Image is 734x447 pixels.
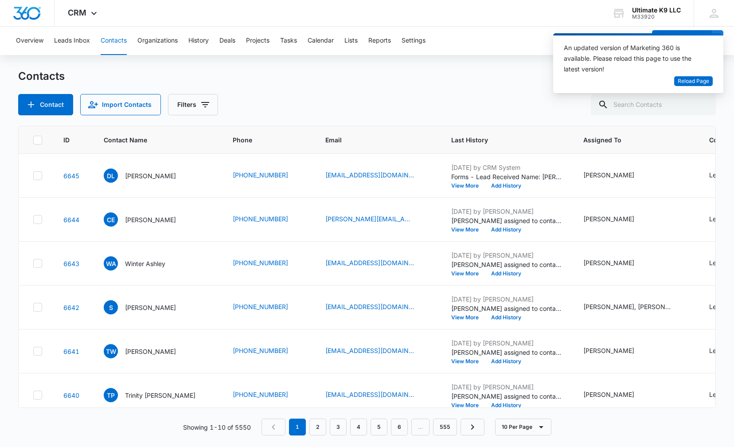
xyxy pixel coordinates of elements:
div: Phone - (443) 624-7592 - Select to Edit Field [233,170,304,181]
input: Search Contacts [591,94,716,115]
button: Calendar [308,27,334,55]
a: Page 2 [309,419,326,435]
div: Assigned To - Jeremy Kiessling - Select to Edit Field [583,390,650,400]
a: [EMAIL_ADDRESS][DOMAIN_NAME] [325,390,414,399]
span: CRM [68,8,86,17]
div: Assigned To - Matt Gomez - Select to Edit Field [583,346,650,357]
a: [PHONE_NUMBER] [233,390,288,399]
a: Navigate to contact details page for Trinity Portee [63,392,79,399]
button: Add History [485,359,527,364]
div: Contact Name - Trinity Portee - Select to Edit Field [104,388,211,402]
a: Page 3 [330,419,347,435]
a: Page 5 [371,419,387,435]
p: [PERSON_NAME] assigned to contact. [451,348,562,357]
div: Assigned To - Matt Gomez, Richard Heishman - Select to Edit Field [583,302,688,313]
h1: Contacts [18,70,65,83]
button: View More [451,359,485,364]
div: Email - tracilwatkins@gmail.com - Select to Edit Field [325,346,430,357]
button: View More [451,403,485,408]
em: 1 [289,419,306,435]
p: [PERSON_NAME] [125,303,176,312]
button: View More [451,227,485,232]
button: Tasks [280,27,297,55]
span: WA [104,256,118,271]
a: Navigate to contact details page for Winter Ashley [63,260,79,267]
a: Page 6 [391,419,408,435]
div: Email - chrisel.edwards@gmail.com - Select to Edit Field [325,214,430,225]
div: Phone - (313) 335-4034 - Select to Edit Field [233,258,304,269]
button: Organizations [137,27,178,55]
p: [DATE] by [PERSON_NAME] [451,338,562,348]
button: Lists [344,27,358,55]
div: Email - davidlynniii@gmail.com - Select to Edit Field [325,170,430,181]
div: Email - porteetrinity@gmail.com - Select to Edit Field [325,390,430,400]
div: Lead [709,390,724,399]
span: Last History [451,135,549,145]
a: [EMAIL_ADDRESS][DOMAIN_NAME] [325,302,414,311]
p: Forms - Lead Received Name: [PERSON_NAME]: [EMAIL_ADDRESS][DOMAIN_NAME] Phone: [PHONE_NUMBER] Dog... [451,172,562,181]
button: Add History [485,227,527,232]
div: Contact Name - David Lynn - Select to Edit Field [104,169,192,183]
button: 10 Per Page [495,419,551,435]
button: Contacts [101,27,127,55]
span: Assigned To [583,135,675,145]
div: account id [632,14,681,20]
p: Trinity [PERSON_NAME] [125,391,195,400]
div: Contact Name - Chrisel Edwards-Green - Select to Edit Field [104,212,192,227]
nav: Pagination [262,419,484,435]
a: Navigate to contact details page for Chrisel Edwards-Green [63,216,79,223]
a: [PHONE_NUMBER] [233,214,288,223]
div: An updated version of Marketing 360 is available. Please reload this page to use the latest version! [564,43,702,74]
button: Filters [168,94,218,115]
button: Add History [485,403,527,408]
a: Page 555 [433,419,457,435]
p: [DATE] by CRM System [451,163,562,172]
div: Email - samcairns1@gmail.com - Select to Edit Field [325,302,430,313]
div: [PERSON_NAME] [583,170,634,180]
span: TP [104,388,118,402]
button: Settings [402,27,426,55]
a: [EMAIL_ADDRESS][DOMAIN_NAME] [325,346,414,355]
button: History [188,27,209,55]
div: Lead [709,214,724,223]
button: Add History [485,271,527,276]
button: Import Contacts [80,94,161,115]
p: Showing 1-10 of 5550 [183,423,251,432]
a: [PHONE_NUMBER] [233,346,288,355]
div: [PERSON_NAME] [583,390,634,399]
a: Navigate to contact details page for Samantha [63,304,79,311]
button: View More [451,271,485,276]
p: [PERSON_NAME] assigned to contact. [451,304,562,313]
div: [PERSON_NAME] [583,346,634,355]
div: Assigned To - Matt Gomez - Select to Edit Field [583,258,650,269]
div: Assigned To - Colby Nuthall - Select to Edit Field [583,214,650,225]
button: Reports [368,27,391,55]
div: Lead [709,258,724,267]
button: Add History [485,315,527,320]
button: Reload Page [674,76,713,86]
a: Navigate to contact details page for Traci Watkins [63,348,79,355]
div: Contact Name - Winter Ashley - Select to Edit Field [104,256,181,271]
div: [PERSON_NAME] [583,258,634,267]
button: Projects [246,27,269,55]
span: TW [104,344,118,358]
span: Contact Name [104,135,199,145]
a: [PHONE_NUMBER] [233,302,288,311]
a: [PHONE_NUMBER] [233,258,288,267]
p: [PERSON_NAME] [125,171,176,180]
p: [DATE] by [PERSON_NAME] [451,382,562,392]
a: Page 4 [350,419,367,435]
div: Phone - (703) 470-9322 - Select to Edit Field [233,302,304,313]
p: [PERSON_NAME] [125,215,176,224]
p: [DATE] by [PERSON_NAME] [451,251,562,260]
a: [PHONE_NUMBER] [233,170,288,180]
div: Phone - (301) 433-5605 - Select to Edit Field [233,214,304,225]
a: Next Page [461,419,484,435]
span: Email [325,135,417,145]
div: Email - win.ashley23@gmail.com - Select to Edit Field [325,258,430,269]
a: [PERSON_NAME][EMAIL_ADDRESS][DOMAIN_NAME] [325,214,414,223]
div: account name [632,7,681,14]
p: [PERSON_NAME] assigned to contact. [451,260,562,269]
div: Phone - (202) 836-3175 - Select to Edit Field [233,346,304,357]
button: Add History [485,183,527,188]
